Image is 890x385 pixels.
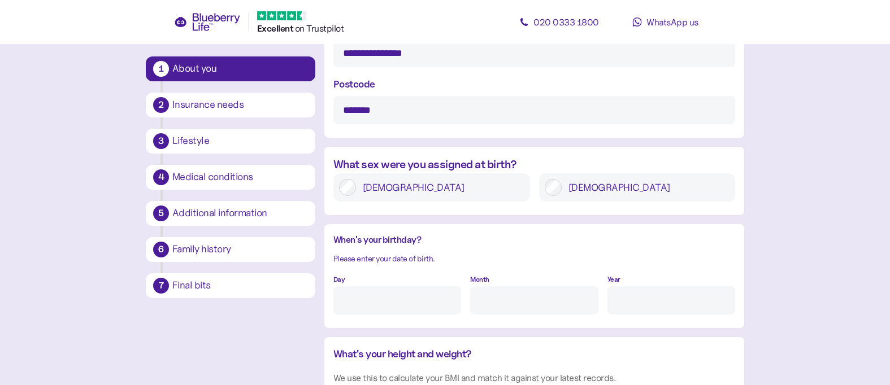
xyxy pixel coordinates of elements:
[146,93,315,117] button: 2Insurance needs
[615,11,717,33] a: WhatsApp us
[356,179,524,196] label: [DEMOGRAPHIC_DATA]
[333,156,735,173] div: What sex were you assigned at birth?
[172,100,308,110] div: Insurance needs
[172,136,308,146] div: Lifestyle
[146,201,315,226] button: 5Additional information
[172,208,308,218] div: Additional information
[153,278,169,294] div: 7
[153,169,169,185] div: 4
[146,56,315,81] button: 1About you
[146,129,315,154] button: 3Lifestyle
[146,165,315,190] button: 4Medical conditions
[333,371,735,385] div: We use this to calculate your BMI and match it against your latest records.
[333,233,735,247] div: When's your birthday?
[509,11,610,33] a: 020 0333 1800
[333,274,345,285] label: Day
[533,16,599,28] span: 020 0333 1800
[172,172,308,182] div: Medical conditions
[646,16,698,28] span: WhatsApp us
[172,64,308,74] div: About you
[146,237,315,262] button: 6Family history
[470,274,489,285] label: Month
[153,242,169,257] div: 6
[607,274,620,285] label: Year
[562,179,730,196] label: [DEMOGRAPHIC_DATA]
[153,61,169,77] div: 1
[146,273,315,298] button: 7Final bits
[333,253,735,265] div: Please enter your date of birth.
[295,23,344,34] span: on Trustpilot
[333,346,735,362] div: What's your height and weight?
[153,205,169,221] div: 5
[257,23,295,34] span: Excellent ️
[153,97,169,113] div: 2
[333,76,375,91] label: Postcode
[172,244,308,255] div: Family history
[153,133,169,149] div: 3
[172,281,308,291] div: Final bits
